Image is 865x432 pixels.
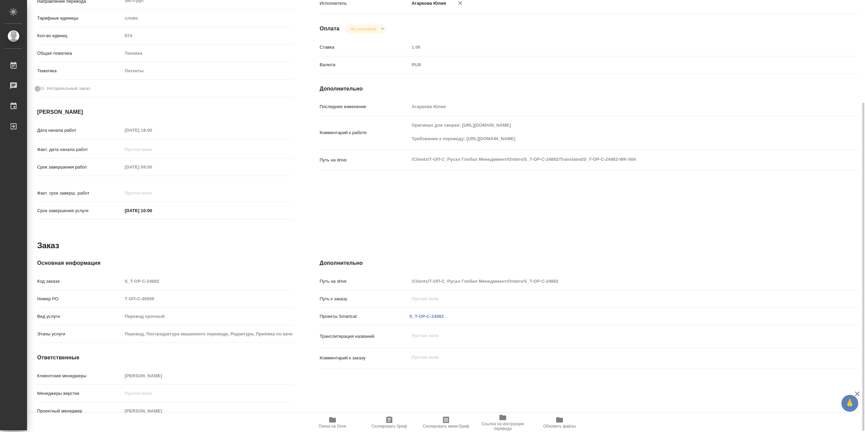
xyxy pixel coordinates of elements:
[320,259,858,267] h4: Дополнительно
[37,146,122,153] p: Факт. дата начала работ
[37,207,122,214] p: Срок завершения услуги
[122,125,181,135] input: Пустое поле
[122,162,181,172] input: Пустое поле
[531,413,588,432] button: Обновить файлы
[418,413,474,432] button: Скопировать мини-бриф
[409,102,813,111] input: Пустое поле
[409,276,813,286] input: Пустое поле
[320,44,409,51] p: Ставка
[122,388,293,398] input: Пустое поле
[409,314,444,319] a: S_T-OP-C-24882
[37,373,122,379] p: Клиентские менеджеры
[37,296,122,302] p: Номер РО
[47,85,90,92] span: Нотариальный заказ
[371,424,407,429] span: Скопировать бриф
[304,413,361,432] button: Папка на Drive
[122,65,293,77] div: Патенты
[122,329,293,339] input: Пустое поле
[122,276,293,286] input: Пустое поле
[122,145,181,154] input: Пустое поле
[122,294,293,304] input: Пустое поле
[37,259,293,267] h4: Основная информация
[348,26,378,32] button: Не оплачена
[37,164,122,171] p: Срок завершения работ
[320,333,409,340] p: Транслитерация названий
[37,32,122,39] p: Кол-во единиц
[122,188,181,198] input: Пустое поле
[320,129,409,136] p: Комментарий к работе
[122,311,293,321] input: Пустое поле
[841,395,858,412] button: 🙏
[122,31,293,41] input: Пустое поле
[122,48,293,59] div: Техника
[320,25,340,33] h4: Оплата
[361,413,418,432] button: Скопировать бриф
[409,154,813,165] textarea: /Clients/Т-ОП-С_Русал Глобал Менеджмент/Orders/S_T-OP-C-24882/Translated/S_T-OP-C-24882-WK-004
[122,406,293,416] input: Пустое поле
[345,24,387,33] div: Не оплачена
[37,240,59,251] h2: Заказ
[37,408,122,414] p: Проектный менеджер
[37,127,122,134] p: Дата начала работ
[409,294,813,304] input: Пустое поле
[37,313,122,320] p: Вид услуги
[37,190,122,197] p: Факт. срок заверш. работ
[543,424,576,429] span: Обновить файлы
[320,61,409,68] p: Валюта
[37,278,122,285] p: Код заказа
[844,396,856,410] span: 🙏
[409,120,813,145] textarea: Оригинал для сверки: [URL][DOMAIN_NAME] Требование к переводу: [URL][DOMAIN_NAME]
[409,59,813,71] div: RUB
[37,68,122,74] p: Тематика
[320,278,409,285] p: Путь на drive
[37,50,122,57] p: Общая тематика
[474,413,531,432] button: Ссылка на инструкции перевода
[122,371,293,381] input: Пустое поле
[423,424,469,429] span: Скопировать мини-бриф
[320,103,409,110] p: Последнее изменение
[478,422,527,431] span: Ссылка на инструкции перевода
[320,85,858,93] h4: Дополнительно
[122,206,181,215] input: ✎ Введи что-нибудь
[320,157,409,163] p: Путь на drive
[320,313,409,320] p: Проекты Smartcat
[320,355,409,361] p: Комментарий к заказу
[319,424,346,429] span: Папка на Drive
[37,354,293,362] h4: Ответственные
[37,331,122,337] p: Этапы услуги
[37,390,122,397] p: Менеджеры верстки
[122,12,293,24] div: слово
[409,42,813,52] input: Пустое поле
[37,15,122,22] p: Тарифные единицы
[37,108,293,116] h4: [PERSON_NAME]
[320,296,409,302] p: Путь к заказу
